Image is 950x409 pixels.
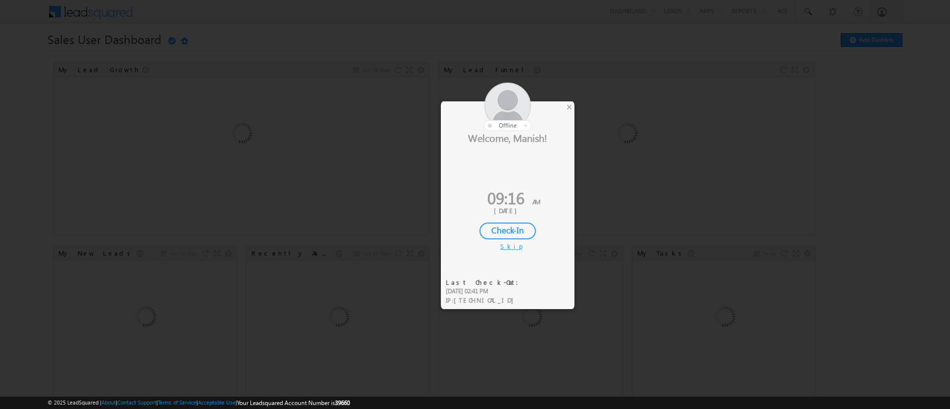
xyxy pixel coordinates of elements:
span: offline [499,122,517,129]
div: Welcome, Manish! [441,131,574,144]
div: Check-In [479,223,536,239]
a: Terms of Service [158,399,196,406]
a: Contact Support [117,399,156,406]
span: Your Leadsquared Account Number is [237,399,350,407]
div: Skip [500,242,515,251]
div: × [564,101,574,112]
div: [DATE] 02:41 PM [446,287,524,296]
div: IP : [446,296,524,305]
span: AM [532,197,540,206]
span: 09:16 [487,186,524,209]
div: [DATE] [448,206,567,215]
span: 39660 [335,399,350,407]
div: Last Check-Out: [446,278,524,287]
span: © 2025 LeadSquared | | | | | [47,398,350,408]
span: [TECHNICAL_ID] [454,296,519,304]
a: About [101,399,116,406]
a: Acceptable Use [198,399,236,406]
